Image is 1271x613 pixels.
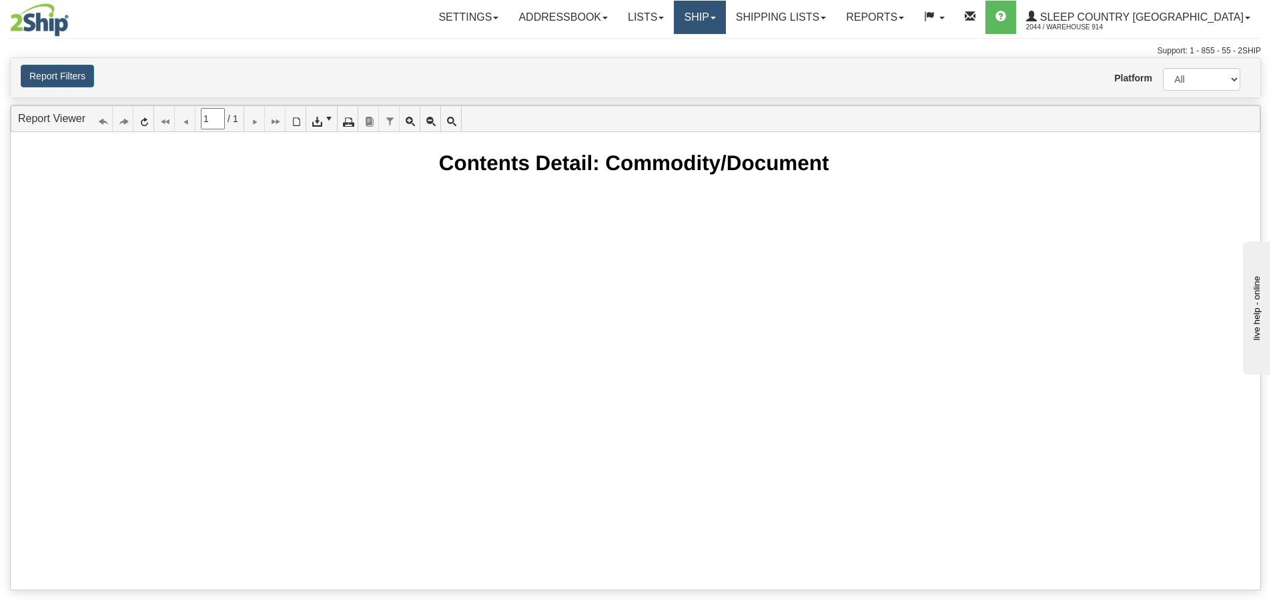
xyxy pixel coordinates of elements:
[674,1,725,34] a: Ship
[286,106,306,131] a: Toggle Print Preview
[1240,238,1270,374] iframe: chat widget
[1114,71,1143,85] label: Platform
[508,1,618,34] a: Addressbook
[10,3,69,37] img: logo2044.jpg
[21,65,94,87] button: Report Filters
[428,1,508,34] a: Settings
[1037,11,1244,23] span: Sleep Country [GEOGRAPHIC_DATA]
[439,151,829,175] div: Contents Detail: Commodity/Document
[420,106,441,131] a: Zoom Out
[133,106,154,131] a: Refresh
[400,106,420,131] a: Zoom In
[836,1,914,34] a: Reports
[338,106,358,131] a: Print
[228,112,230,125] span: /
[1026,21,1126,34] span: 2044 / Warehouse 914
[618,1,674,34] a: Lists
[726,1,836,34] a: Shipping lists
[10,11,123,21] div: live help - online
[10,45,1261,57] div: Support: 1 - 855 - 55 - 2SHIP
[441,106,462,131] a: Toggle FullPage/PageWidth
[18,113,85,124] a: Report Viewer
[306,106,338,131] a: Export
[1016,1,1260,34] a: Sleep Country [GEOGRAPHIC_DATA] 2044 / Warehouse 914
[233,112,238,125] span: 1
